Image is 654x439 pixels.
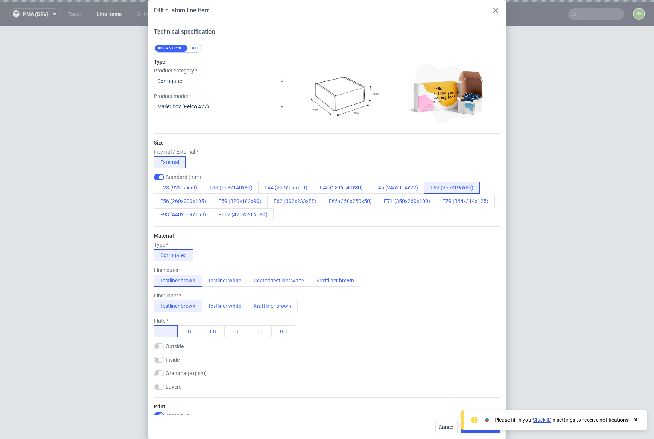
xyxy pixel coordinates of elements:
[154,293,181,299] label: Liner inner
[464,424,497,430] span: Save changes
[154,28,215,35] span: Technical specification
[483,416,491,424] img: Slack
[369,182,424,194] button: F46 (245x194x22)
[188,45,201,52] div: RFQ
[310,275,360,287] button: Kraftliner brown
[157,77,279,85] span: Corrugated
[154,182,203,194] button: F23 (92x92x50)
[154,208,212,220] button: F93 (440x339x159)
[267,195,323,207] button: F62 (302x233x88)
[247,300,298,312] button: Kraftliner brown
[154,59,165,65] label: Type
[154,325,178,337] button: E
[424,182,480,194] button: F52 (265x195x60)
[154,275,202,287] button: Testliner brown
[154,68,197,74] label: Product category
[495,416,629,424] div: Please fill in your in settings to receive notifications
[203,182,259,194] button: F33 (118x140x80)
[202,300,247,312] button: Testliner white
[154,195,212,207] button: F56 (260x200x105)
[291,61,396,126] img: corrugated--mailer-box--infographic.png
[212,208,274,220] button: F112 (425x520x180)
[154,318,169,324] label: Flute
[166,343,184,349] label: Outside
[533,417,551,423] a: Slack ID
[202,275,247,287] button: Testliner white
[177,325,201,337] button: B
[258,182,314,194] button: F44 (207x156x91)
[378,195,436,207] button: F71 (350x260x100)
[212,195,268,207] button: F59 (320x182x90)
[166,174,201,180] label: Standard (mm)
[154,267,182,273] label: Liner outer
[461,421,500,433] button: Save changes
[402,56,494,130] img: corrugated--mailer-box--photo-min.jpg
[439,424,454,430] span: Cancel
[166,412,189,418] label: Technique
[155,45,188,52] div: Instant price
[166,384,181,390] label: Layers
[154,140,164,146] label: Size
[271,325,295,337] button: BC
[435,421,458,433] button: Cancel
[154,242,168,248] label: Type
[154,404,165,409] label: Print
[154,156,186,168] button: External
[224,325,248,337] button: BE
[201,325,225,337] button: EB
[154,300,202,312] button: Testliner brown
[154,149,199,155] label: Internal / External
[323,195,378,207] button: F65 (350x250x50)
[247,275,310,287] button: Coated testliner white
[154,6,210,15] div: Edit custom line item
[154,233,174,239] label: Material
[248,325,272,337] button: C
[166,370,207,376] label: Grammage (gsm)
[166,357,180,363] label: Inside
[436,195,495,207] button: F79 (364x314x125)
[154,93,191,99] label: Product model
[157,103,279,110] span: Mailer box (Fefco 427)
[314,182,369,194] button: F45 (231x140x80)
[154,249,193,261] button: Corrugated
